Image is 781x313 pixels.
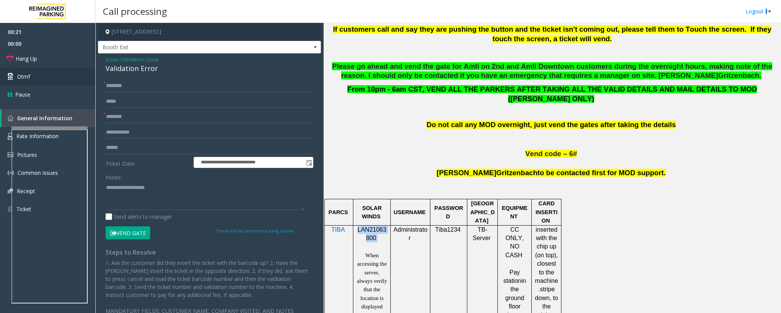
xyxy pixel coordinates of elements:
[8,170,14,176] img: 'icon'
[104,157,192,168] label: Ticket Date:
[759,71,761,79] span: .
[333,25,771,43] font: If customers call and say they are pushing the button and the ticket isn't coming out, please tel...
[8,152,13,157] img: 'icon'
[746,7,771,15] a: Logout
[8,206,13,213] img: 'icon'
[505,226,524,258] span: CC ONLY, NO CASH
[427,121,676,129] span: Do not call any MOD overnight, just vend the gates after taking the details
[347,85,757,103] span: From 10pm - 6am CST, VEND ALL THE PARKERS AFTER TAKING ALL THE VALID DETAILS AND MAIL DETAILS TO ...
[98,41,276,53] span: Booth Exit
[504,269,521,284] span: Pay station
[16,55,37,63] span: Hang Up
[106,213,172,221] label: Send alerts to manager
[17,73,30,81] span: Dtmf
[2,109,95,127] a: General Information
[470,200,495,224] span: [GEOGRAPHIC_DATA]
[99,2,171,21] h3: Call processing
[106,55,119,63] span: Issue
[17,115,72,122] span: General Information
[536,200,558,224] span: CARD INSERTION
[435,226,461,233] span: Tiba1234
[394,209,426,215] span: USERNAME
[98,23,321,41] h4: [STREET_ADDRESS]
[106,171,122,181] label: Notes:
[8,133,13,140] img: 'icon'
[305,157,313,168] span: Toggle popup
[765,7,771,15] img: logout
[718,71,759,79] span: Gritzenbach
[525,150,577,158] span: Vend code – 6#
[106,249,313,256] h4: Steps to Resolve
[215,228,293,234] small: Vend will be performed using 6 tone
[8,115,13,121] img: 'icon'
[332,62,772,80] span: Please go ahead and vend the gate for Amli on 2nd and Amli Downtown customers during the overnigh...
[8,189,13,194] img: 'icon'
[106,226,150,239] button: Vend Gate
[15,90,30,98] span: Pause
[436,169,496,177] span: [PERSON_NAME]
[331,227,345,233] a: TIBA
[478,226,485,233] span: TB
[106,259,313,299] p: 1. Ask the customer did they insert the ticket with the barcode up? 2. Have the [PERSON_NAME] ins...
[502,205,528,219] span: EQUIPMENT
[120,55,159,63] span: Validation Issue
[119,56,159,63] span: -
[537,169,666,177] span: to be contacted first for MOD support.
[329,209,348,215] span: PARCS
[496,169,537,177] span: Gritzenbach
[106,63,313,74] div: Validation Error
[362,205,382,219] span: SOLAR WINDS
[434,205,463,219] span: PASSWORD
